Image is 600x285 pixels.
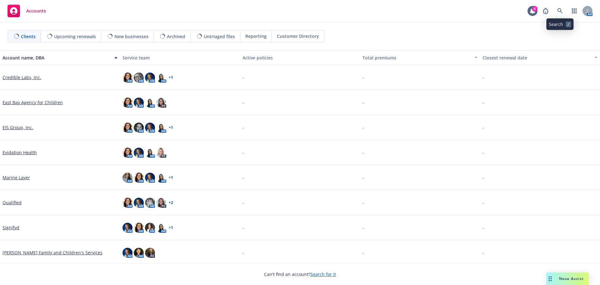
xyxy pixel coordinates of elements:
[480,50,600,65] button: Closest renewal date
[362,249,364,256] span: -
[242,54,357,61] div: Active policies
[362,99,364,106] span: -
[362,124,364,131] span: -
[2,224,19,231] a: Signifyd
[145,223,155,233] img: photo
[242,74,244,81] span: -
[360,50,480,65] button: Total premiums
[2,174,30,181] a: Marine Layer
[539,5,552,17] a: Report a Bug
[482,99,484,106] span: -
[156,173,166,183] img: photo
[5,2,48,20] a: Accounts
[482,224,484,231] span: -
[242,149,244,156] span: -
[169,226,173,230] a: + 1
[156,123,166,133] img: photo
[242,124,244,131] span: -
[277,33,319,39] span: Customer Directory
[21,33,36,40] span: Clients
[482,249,484,256] span: -
[145,98,155,108] img: photo
[2,199,22,206] a: Qualified
[242,174,244,181] span: -
[2,124,33,131] a: EIS Group, Inc.
[134,148,144,158] img: photo
[169,126,173,130] a: + 1
[122,54,237,61] div: Service team
[245,33,267,39] span: Reporting
[134,73,144,83] img: photo
[559,276,584,281] span: Nova Assist
[122,173,132,183] img: photo
[145,73,155,83] img: photo
[2,54,111,61] div: Account name, DBA
[242,224,244,231] span: -
[204,33,235,40] span: Untriaged files
[264,271,336,277] span: Can't find an account?
[122,148,132,158] img: photo
[54,33,96,40] span: Upcoming renewals
[362,199,364,206] span: -
[482,149,484,156] span: -
[156,73,166,83] img: photo
[362,54,471,61] div: Total premiums
[169,76,173,79] a: + 1
[145,173,155,183] img: photo
[362,149,364,156] span: -
[169,176,173,180] a: + 1
[568,5,581,17] a: Switch app
[362,74,364,81] span: -
[2,99,63,106] a: East Bay Agency for Children
[156,223,166,233] img: photo
[242,199,244,206] span: -
[134,223,144,233] img: photo
[240,50,360,65] button: Active policies
[114,33,148,40] span: New businesses
[482,199,484,206] span: -
[546,272,554,285] div: Drag to move
[2,74,41,81] a: Credible Labs, Inc.
[532,6,537,12] div: 6
[134,123,144,133] img: photo
[156,198,166,208] img: photo
[122,73,132,83] img: photo
[482,174,484,181] span: -
[2,149,37,156] a: Evidation Health
[122,223,132,233] img: photo
[169,201,173,205] a: + 2
[134,98,144,108] img: photo
[554,5,566,17] a: Search
[156,148,166,158] img: photo
[482,54,591,61] div: Closest renewal date
[2,249,102,256] a: [PERSON_NAME] Family and Children's Services
[482,74,484,81] span: -
[145,123,155,133] img: photo
[134,198,144,208] img: photo
[482,124,484,131] span: -
[167,33,185,40] span: Archived
[242,99,244,106] span: -
[120,50,240,65] button: Service team
[362,224,364,231] span: -
[122,248,132,258] img: photo
[145,198,155,208] img: photo
[310,271,336,277] a: Search for it
[122,98,132,108] img: photo
[134,248,144,258] img: photo
[546,272,589,285] button: Nova Assist
[122,123,132,133] img: photo
[242,249,244,256] span: -
[156,98,166,108] img: photo
[145,248,155,258] img: photo
[26,8,46,13] span: Accounts
[145,148,155,158] img: photo
[122,198,132,208] img: photo
[134,173,144,183] img: photo
[362,174,364,181] span: -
